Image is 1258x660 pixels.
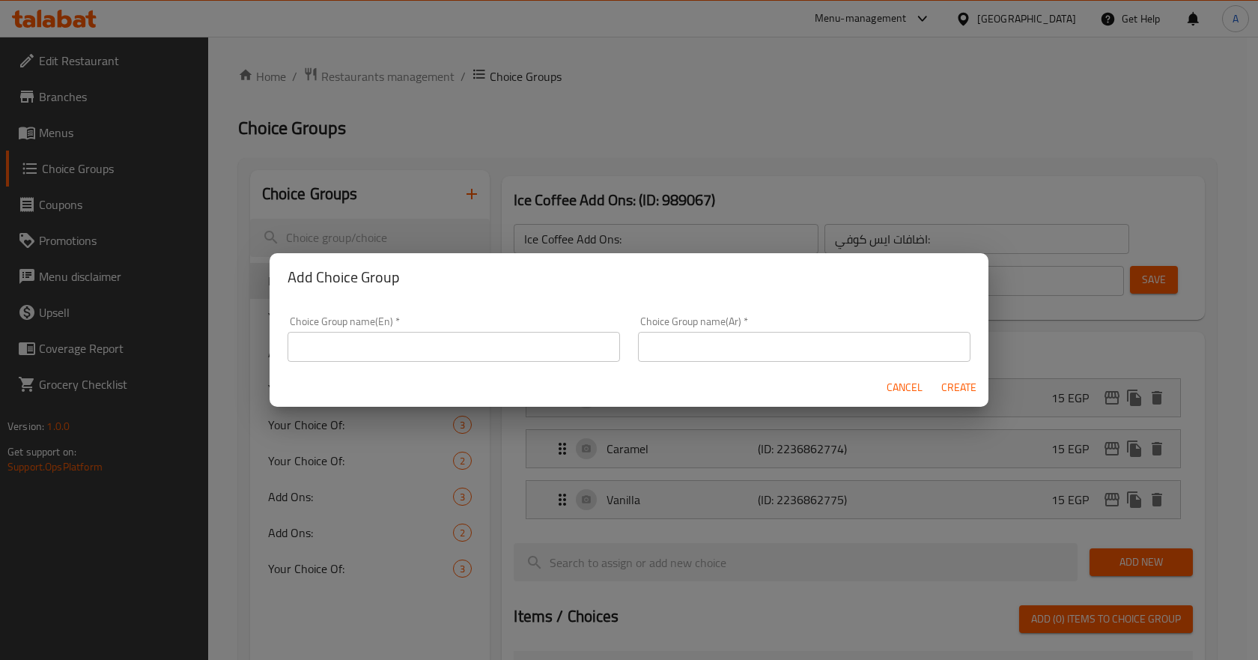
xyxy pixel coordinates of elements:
input: Please enter Choice Group name(ar) [638,332,970,362]
h2: Add Choice Group [288,265,970,289]
span: Cancel [887,378,923,397]
button: Create [935,374,982,402]
span: Create [941,378,976,397]
button: Cancel [881,374,929,402]
input: Please enter Choice Group name(en) [288,332,620,362]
